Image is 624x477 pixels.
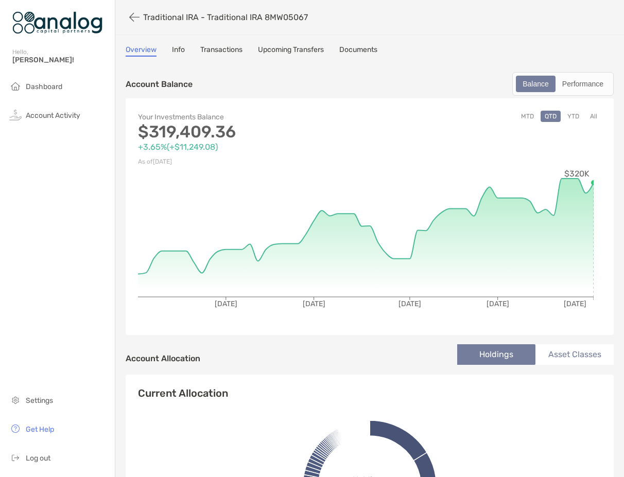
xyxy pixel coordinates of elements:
[9,80,22,92] img: household icon
[517,111,538,122] button: MTD
[9,451,22,464] img: logout icon
[26,454,50,463] span: Log out
[12,56,109,64] span: [PERSON_NAME]!
[126,354,200,363] h4: Account Allocation
[26,82,62,91] span: Dashboard
[26,111,80,120] span: Account Activity
[564,299,586,308] tspan: [DATE]
[138,111,370,123] p: Your Investments Balance
[517,77,554,91] div: Balance
[457,344,535,365] li: Holdings
[9,394,22,406] img: settings icon
[26,425,54,434] span: Get Help
[12,4,102,41] img: Zoe Logo
[138,140,370,153] p: +3.65% ( +$11,249.08 )
[339,45,377,57] a: Documents
[200,45,242,57] a: Transactions
[487,299,509,308] tspan: [DATE]
[258,45,324,57] a: Upcoming Transfers
[557,77,609,91] div: Performance
[143,12,308,22] p: Traditional IRA - Traditional IRA 8MW05067
[563,111,583,122] button: YTD
[26,396,53,405] span: Settings
[215,299,237,308] tspan: [DATE]
[398,299,421,308] tspan: [DATE]
[9,422,22,435] img: get-help icon
[9,109,22,121] img: activity icon
[138,126,370,138] p: $319,409.36
[138,155,370,168] p: As of [DATE]
[126,78,193,91] p: Account Balance
[586,111,601,122] button: All
[541,111,561,122] button: QTD
[126,45,157,57] a: Overview
[512,72,614,96] div: segmented control
[138,387,228,399] h4: Current Allocation
[303,299,325,308] tspan: [DATE]
[535,344,614,365] li: Asset Classes
[564,169,590,179] tspan: $320K
[172,45,185,57] a: Info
